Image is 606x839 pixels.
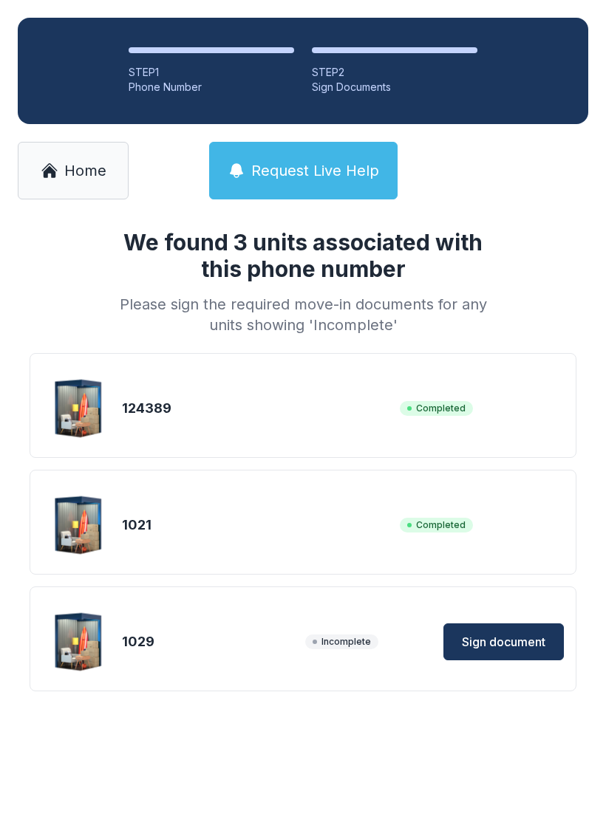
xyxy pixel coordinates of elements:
[129,65,294,80] div: STEP 1
[122,631,299,652] div: 1029
[312,65,477,80] div: STEP 2
[462,633,545,651] span: Sign document
[64,160,106,181] span: Home
[312,80,477,95] div: Sign Documents
[129,80,294,95] div: Phone Number
[122,398,394,419] div: 124389
[114,229,492,282] h1: We found 3 units associated with this phone number
[251,160,379,181] span: Request Live Help
[114,294,492,335] div: Please sign the required move-in documents for any units showing 'Incomplete'
[400,518,473,532] span: Completed
[305,634,378,649] span: Incomplete
[122,515,394,535] div: 1021
[400,401,473,416] span: Completed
